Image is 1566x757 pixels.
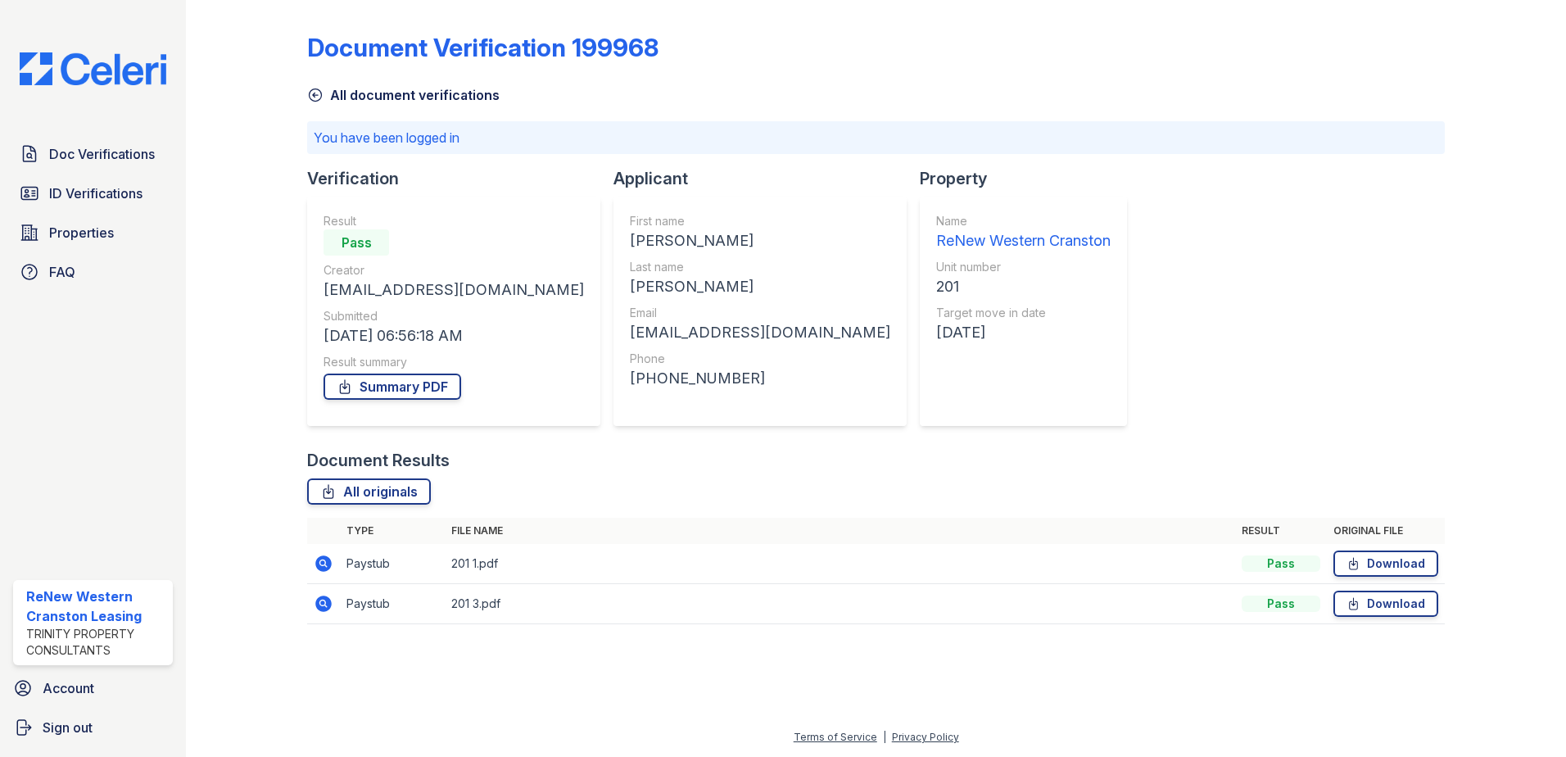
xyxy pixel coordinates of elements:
[630,367,890,390] div: [PHONE_NUMBER]
[324,324,584,347] div: [DATE] 06:56:18 AM
[7,52,179,85] img: CE_Logo_Blue-a8612792a0a2168367f1c8372b55b34899dd931a85d93a1a3d3e32e68fde9ad4.png
[49,184,143,203] span: ID Verifications
[630,351,890,367] div: Phone
[445,544,1235,584] td: 201 1.pdf
[13,177,173,210] a: ID Verifications
[630,321,890,344] div: [EMAIL_ADDRESS][DOMAIN_NAME]
[1242,555,1320,572] div: Pass
[324,374,461,400] a: Summary PDF
[892,731,959,743] a: Privacy Policy
[1333,591,1438,617] a: Download
[445,518,1235,544] th: File name
[1327,518,1445,544] th: Original file
[340,584,445,624] td: Paystub
[613,167,920,190] div: Applicant
[324,354,584,370] div: Result summary
[920,167,1140,190] div: Property
[936,305,1111,321] div: Target move in date
[13,216,173,249] a: Properties
[936,259,1111,275] div: Unit number
[936,213,1111,252] a: Name ReNew Western Cranston
[936,213,1111,229] div: Name
[49,223,114,243] span: Properties
[794,731,877,743] a: Terms of Service
[340,544,445,584] td: Paystub
[26,626,166,659] div: Trinity Property Consultants
[630,259,890,275] div: Last name
[1235,518,1327,544] th: Result
[324,229,389,256] div: Pass
[43,718,93,737] span: Sign out
[307,449,450,472] div: Document Results
[307,85,500,105] a: All document verifications
[340,518,445,544] th: Type
[324,262,584,279] div: Creator
[630,305,890,321] div: Email
[324,308,584,324] div: Submitted
[49,144,155,164] span: Doc Verifications
[1242,596,1320,612] div: Pass
[936,275,1111,298] div: 201
[13,256,173,288] a: FAQ
[307,33,659,62] div: Document Verification 199968
[7,711,179,744] a: Sign out
[49,262,75,282] span: FAQ
[630,229,890,252] div: [PERSON_NAME]
[324,279,584,301] div: [EMAIL_ADDRESS][DOMAIN_NAME]
[1333,551,1438,577] a: Download
[936,321,1111,344] div: [DATE]
[13,138,173,170] a: Doc Verifications
[43,678,94,698] span: Account
[630,213,890,229] div: First name
[26,587,166,626] div: ReNew Western Cranston Leasing
[307,167,613,190] div: Verification
[314,128,1438,147] p: You have been logged in
[7,672,179,705] a: Account
[445,584,1235,624] td: 201 3.pdf
[936,229,1111,252] div: ReNew Western Cranston
[883,731,886,743] div: |
[307,478,431,505] a: All originals
[324,213,584,229] div: Result
[630,275,890,298] div: [PERSON_NAME]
